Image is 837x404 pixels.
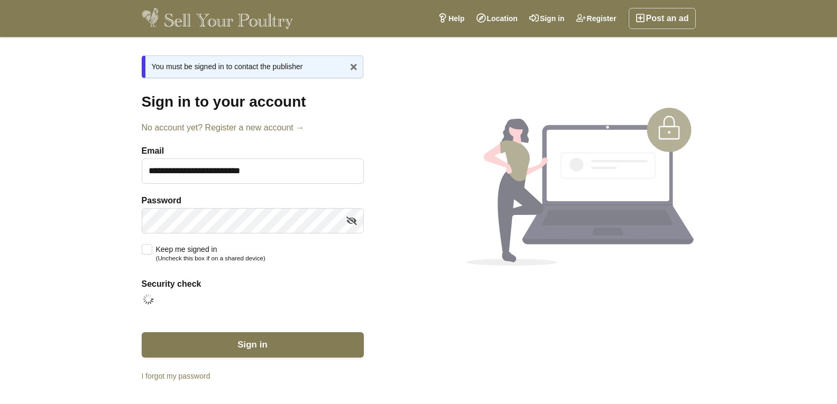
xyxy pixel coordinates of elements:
label: Password [142,194,364,207]
a: Register [571,8,622,29]
span: Sign in [237,340,268,350]
small: (Uncheck this box if on a shared device) [156,255,265,261]
a: No account yet? Register a new account → [142,121,364,134]
h1: Sign in to your account [142,93,364,111]
label: Keep me signed in [142,244,265,262]
a: Location [471,8,523,29]
div: You must be signed in to contact the publisher [142,55,363,78]
a: Show/hide password [344,213,360,229]
a: Post an ad [629,8,696,29]
a: Help [432,8,470,29]
label: Email [142,145,364,157]
button: Sign in [142,332,364,358]
a: Sign in [523,8,571,29]
label: Security check [142,278,364,290]
img: Sell Your Poultry [142,8,293,29]
a: I forgot my password [142,371,364,382]
a: x [346,59,362,74]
